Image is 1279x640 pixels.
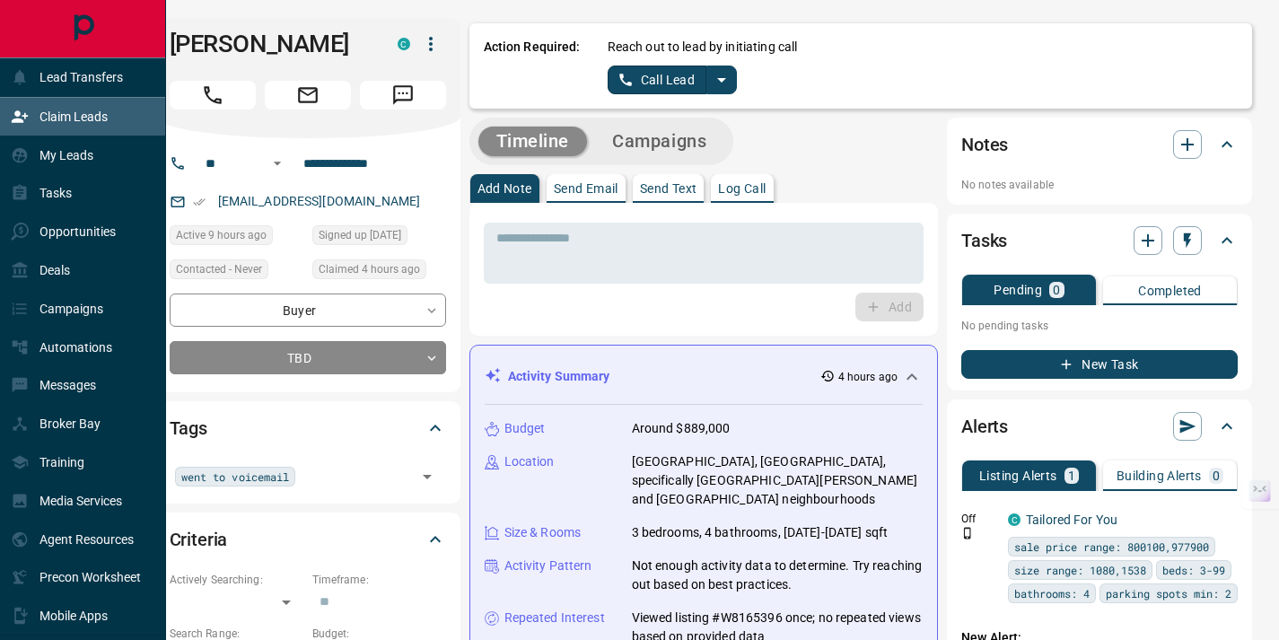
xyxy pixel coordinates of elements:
[608,66,738,94] div: split button
[170,525,228,554] h2: Criteria
[1014,538,1209,556] span: sale price range: 800100,977900
[508,367,610,386] p: Activity Summary
[961,177,1238,193] p: No notes available
[504,419,546,438] p: Budget
[265,81,351,110] span: Email
[170,294,446,327] div: Buyer
[319,260,420,278] span: Claimed 4 hours ago
[484,38,581,94] p: Action Required:
[504,452,555,471] p: Location
[961,219,1238,262] div: Tasks
[1026,513,1117,527] a: Tailored For You
[1053,284,1060,296] p: 0
[838,369,898,385] p: 4 hours ago
[170,341,446,374] div: TBD
[1117,469,1202,482] p: Building Alerts
[554,182,618,195] p: Send Email
[181,468,290,486] span: went to voicemail
[485,360,924,393] div: Activity Summary4 hours ago
[176,260,262,278] span: Contacted - Never
[360,81,446,110] span: Message
[961,350,1238,379] button: New Task
[218,194,421,208] a: [EMAIL_ADDRESS][DOMAIN_NAME]
[477,182,532,195] p: Add Note
[267,153,288,174] button: Open
[176,226,267,244] span: Active 9 hours ago
[415,464,440,489] button: Open
[640,182,697,195] p: Send Text
[504,557,592,575] p: Activity Pattern
[193,196,206,208] svg: Email Verified
[632,557,924,594] p: Not enough activity data to determine. Try reaching out based on best practices.
[170,414,207,443] h2: Tags
[1008,513,1021,526] div: condos.ca
[1162,561,1225,579] span: beds: 3-99
[961,412,1008,441] h2: Alerts
[594,127,724,156] button: Campaigns
[312,259,446,285] div: Mon Sep 15 2025
[170,81,256,110] span: Call
[504,523,582,542] p: Size & Rooms
[608,66,707,94] button: Call Lead
[608,38,798,57] p: Reach out to lead by initiating call
[632,523,889,542] p: 3 bedrooms, 4 bathrooms, [DATE]-[DATE] sqft
[1014,561,1146,579] span: size range: 1080,1538
[1014,584,1090,602] span: bathrooms: 4
[504,609,605,627] p: Repeated Interest
[319,226,401,244] span: Signed up [DATE]
[961,130,1008,159] h2: Notes
[994,284,1042,296] p: Pending
[961,527,974,539] svg: Push Notification Only
[312,225,446,250] div: Thu Sep 11 2025
[1138,285,1202,297] p: Completed
[170,225,303,250] div: Mon Sep 15 2025
[312,572,446,588] p: Timeframe:
[398,38,410,50] div: condos.ca
[979,469,1057,482] p: Listing Alerts
[961,405,1238,448] div: Alerts
[961,226,1007,255] h2: Tasks
[1213,469,1220,482] p: 0
[961,312,1238,339] p: No pending tasks
[1106,584,1231,602] span: parking spots min: 2
[170,407,446,450] div: Tags
[170,572,303,588] p: Actively Searching:
[718,182,766,195] p: Log Call
[632,419,731,438] p: Around $889,000
[1068,469,1075,482] p: 1
[961,123,1238,166] div: Notes
[170,518,446,561] div: Criteria
[478,127,588,156] button: Timeline
[632,452,924,509] p: [GEOGRAPHIC_DATA], [GEOGRAPHIC_DATA], specifically [GEOGRAPHIC_DATA][PERSON_NAME] and [GEOGRAPHIC...
[961,511,997,527] p: Off
[170,30,371,58] h1: [PERSON_NAME]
